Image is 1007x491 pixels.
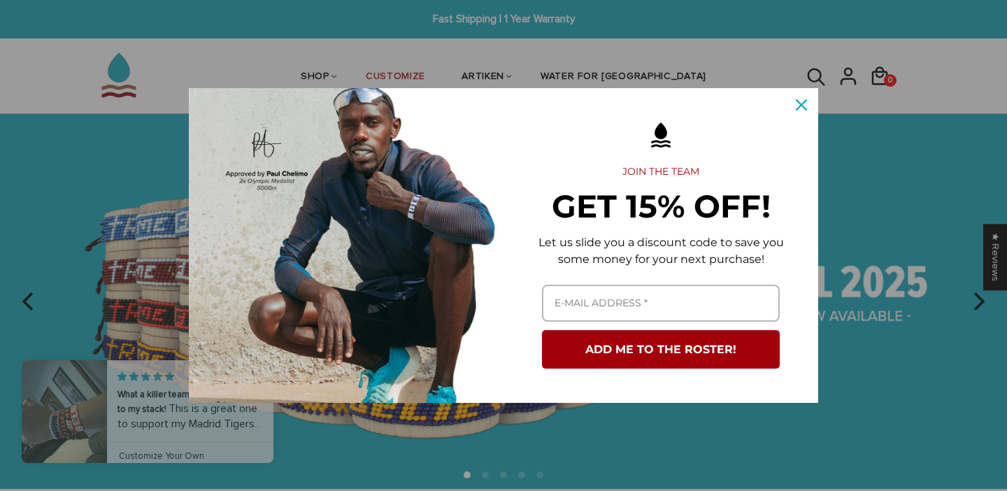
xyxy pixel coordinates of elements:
h2: JOIN THE TEAM [526,166,796,178]
p: Let us slide you a discount code to save you some money for your next purchase! [526,234,796,268]
strong: GET 15% OFF! [552,187,771,225]
button: Close [785,88,818,122]
input: Email field [542,285,780,322]
svg: close icon [796,99,807,111]
button: ADD ME TO THE ROSTER! [542,330,780,369]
